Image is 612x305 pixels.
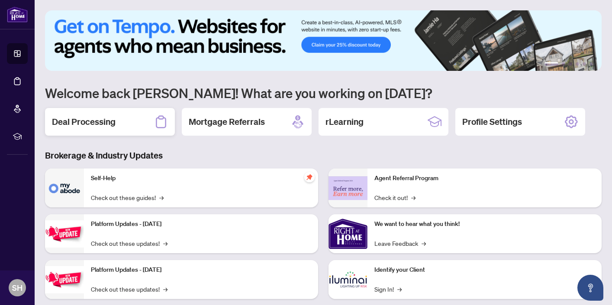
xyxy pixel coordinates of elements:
[325,116,364,128] h2: rLearning
[45,220,84,248] img: Platform Updates - July 21, 2025
[7,6,28,22] img: logo
[577,275,603,301] button: Open asap
[45,168,84,207] img: Self-Help
[544,62,558,66] button: 1
[91,284,167,294] a: Check out these updates!→
[583,62,586,66] button: 5
[91,193,164,202] a: Check out these guides!→
[91,174,311,183] p: Self-Help
[374,284,402,294] a: Sign In!→
[411,193,416,202] span: →
[304,172,315,182] span: pushpin
[569,62,572,66] button: 3
[462,116,522,128] h2: Profile Settings
[45,85,602,101] h1: Welcome back [PERSON_NAME]! What are you working on [DATE]?
[374,219,595,229] p: We want to hear what you think!
[329,176,367,200] img: Agent Referral Program
[45,266,84,293] img: Platform Updates - July 8, 2025
[374,193,416,202] a: Check it out!→
[329,260,367,299] img: Identify your Client
[422,238,426,248] span: →
[374,265,595,275] p: Identify your Client
[45,149,602,162] h3: Brokerage & Industry Updates
[91,219,311,229] p: Platform Updates - [DATE]
[189,116,265,128] h2: Mortgage Referrals
[163,238,167,248] span: →
[45,10,602,71] img: Slide 0
[52,116,116,128] h2: Deal Processing
[562,62,565,66] button: 2
[159,193,164,202] span: →
[91,265,311,275] p: Platform Updates - [DATE]
[91,238,167,248] a: Check out these updates!→
[576,62,579,66] button: 4
[374,238,426,248] a: Leave Feedback→
[589,62,593,66] button: 6
[397,284,402,294] span: →
[374,174,595,183] p: Agent Referral Program
[12,282,23,294] span: SH
[163,284,167,294] span: →
[329,214,367,253] img: We want to hear what you think!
